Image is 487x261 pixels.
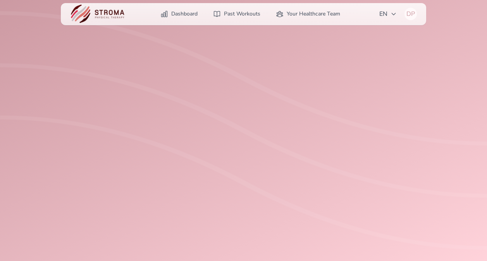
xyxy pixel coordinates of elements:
img: STROMA logo [70,3,126,25]
a: Dashboard [156,7,202,21]
button: DP [404,8,417,20]
a: Past Workouts [208,7,265,21]
a: Your Healthcare Team [271,7,345,21]
span: EN [379,9,397,19]
button: EN [375,6,401,22]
